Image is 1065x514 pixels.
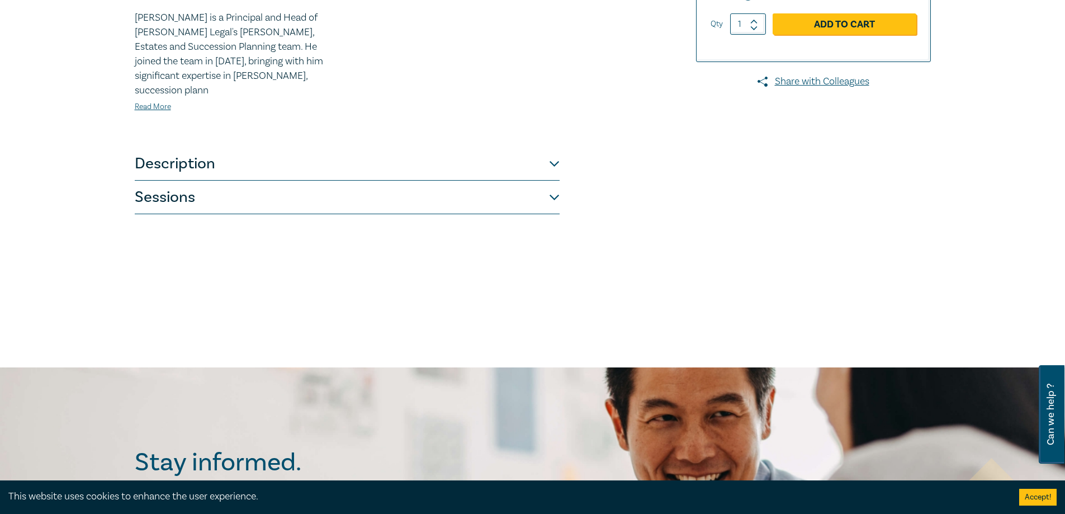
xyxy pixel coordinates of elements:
input: 1 [730,13,766,35]
div: This website uses cookies to enhance the user experience. [8,489,1002,504]
h2: Stay informed. [135,448,399,477]
button: Accept cookies [1019,489,1057,506]
p: [PERSON_NAME] is a Principal and Head of [PERSON_NAME] Legal's [PERSON_NAME], Estates and Success... [135,11,340,98]
label: Qty [711,18,723,30]
button: Sessions [135,181,560,214]
a: Share with Colleagues [696,74,931,89]
a: Read More [135,102,171,112]
span: Can we help ? [1045,372,1056,457]
button: Description [135,147,560,181]
a: Add to Cart [773,13,916,35]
